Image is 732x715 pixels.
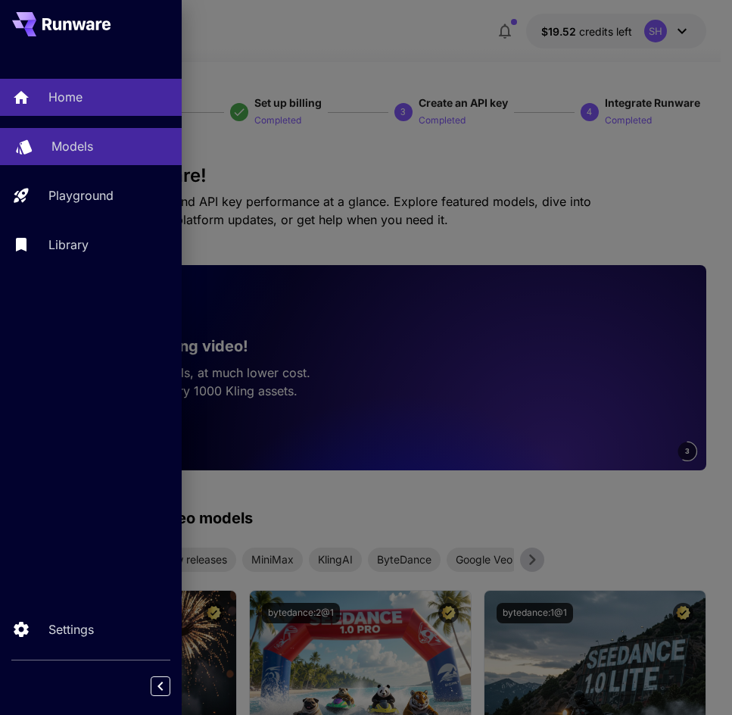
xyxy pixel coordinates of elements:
[162,673,182,700] div: Collapse sidebar
[48,236,89,254] p: Library
[151,676,170,696] button: Collapse sidebar
[48,620,94,639] p: Settings
[48,88,83,106] p: Home
[48,186,114,205] p: Playground
[51,137,93,155] p: Models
